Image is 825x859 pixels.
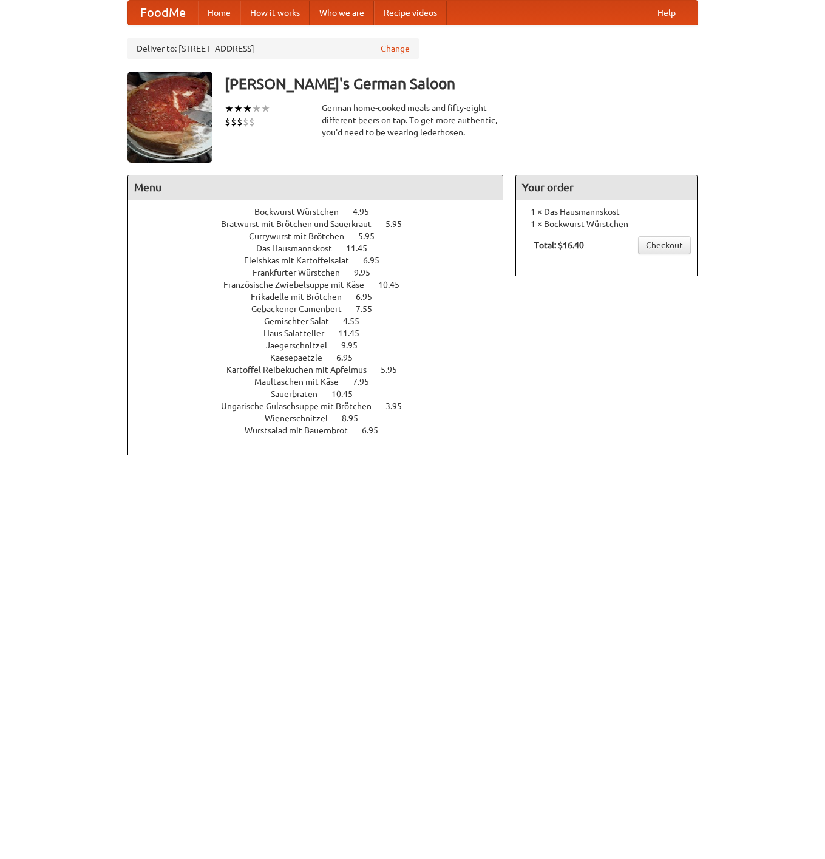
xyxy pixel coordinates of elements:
span: Currywurst mit Brötchen [249,231,356,241]
a: Home [198,1,240,25]
span: Gemischter Salat [264,316,341,326]
li: ★ [261,102,270,115]
li: $ [225,115,231,129]
span: 11.45 [346,243,379,253]
a: Wienerschnitzel 8.95 [265,413,381,423]
span: Das Hausmannskost [256,243,344,253]
span: 6.95 [356,292,384,302]
li: ★ [234,102,243,115]
a: Maultaschen mit Käse 7.95 [254,377,392,387]
a: Frankfurter Würstchen 9.95 [253,268,393,277]
a: Ungarische Gulaschsuppe mit Brötchen 3.95 [221,401,424,411]
li: $ [243,115,249,129]
li: ★ [243,102,252,115]
a: Recipe videos [374,1,447,25]
span: 10.45 [331,389,365,399]
span: 7.55 [356,304,384,314]
a: Help [648,1,685,25]
span: Französische Zwiebelsuppe mit Käse [223,280,376,290]
div: German home-cooked meals and fifty-eight different beers on tap. To get more authentic, you'd nee... [322,102,504,138]
a: Französische Zwiebelsuppe mit Käse 10.45 [223,280,422,290]
span: 4.95 [353,207,381,217]
a: Currywurst mit Brötchen 5.95 [249,231,397,241]
a: Fleishkas mit Kartoffelsalat 6.95 [244,256,402,265]
span: Fleishkas mit Kartoffelsalat [244,256,361,265]
a: Sauerbraten 10.45 [271,389,375,399]
span: 9.95 [354,268,382,277]
span: Bratwurst mit Brötchen und Sauerkraut [221,219,384,229]
span: Kaesepaetzle [270,353,334,362]
span: Maultaschen mit Käse [254,377,351,387]
a: Checkout [638,236,691,254]
span: 8.95 [342,413,370,423]
span: 7.95 [353,377,381,387]
b: Total: $16.40 [534,240,584,250]
li: 1 × Das Hausmannskost [522,206,691,218]
span: 4.55 [343,316,372,326]
li: 1 × Bockwurst Würstchen [522,218,691,230]
a: Bockwurst Würstchen 4.95 [254,207,392,217]
li: $ [231,115,237,129]
span: 6.95 [336,353,365,362]
a: Gebackener Camenbert 7.55 [251,304,395,314]
a: Frikadelle mit Brötchen 6.95 [251,292,395,302]
span: Sauerbraten [271,389,330,399]
span: Wurstsalad mit Bauernbrot [245,426,360,435]
div: Deliver to: [STREET_ADDRESS] [127,38,419,59]
span: 6.95 [362,426,390,435]
a: Haus Salatteller 11.45 [263,328,382,338]
span: 5.95 [385,219,414,229]
span: Frikadelle mit Brötchen [251,292,354,302]
span: Ungarische Gulaschsuppe mit Brötchen [221,401,384,411]
a: Who we are [310,1,374,25]
span: 5.95 [381,365,409,375]
span: 6.95 [363,256,392,265]
span: Frankfurter Würstchen [253,268,352,277]
span: 11.45 [338,328,372,338]
img: angular.jpg [127,72,212,163]
a: Kaesepaetzle 6.95 [270,353,375,362]
span: Gebackener Camenbert [251,304,354,314]
h4: Your order [516,175,697,200]
a: Das Hausmannskost 11.45 [256,243,390,253]
li: ★ [225,102,234,115]
span: 5.95 [358,231,387,241]
span: Kartoffel Reibekuchen mit Apfelmus [226,365,379,375]
a: Jaegerschnitzel 9.95 [266,341,380,350]
span: 9.95 [341,341,370,350]
span: Haus Salatteller [263,328,336,338]
h4: Menu [128,175,503,200]
a: How it works [240,1,310,25]
a: Wurstsalad mit Bauernbrot 6.95 [245,426,401,435]
span: Jaegerschnitzel [266,341,339,350]
li: $ [237,115,243,129]
span: Wienerschnitzel [265,413,340,423]
a: FoodMe [128,1,198,25]
a: Bratwurst mit Brötchen und Sauerkraut 5.95 [221,219,424,229]
span: 3.95 [385,401,414,411]
a: Gemischter Salat 4.55 [264,316,382,326]
a: Change [381,42,410,55]
h3: [PERSON_NAME]'s German Saloon [225,72,698,96]
span: 10.45 [378,280,412,290]
li: $ [249,115,255,129]
li: ★ [252,102,261,115]
a: Kartoffel Reibekuchen mit Apfelmus 5.95 [226,365,419,375]
span: Bockwurst Würstchen [254,207,351,217]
